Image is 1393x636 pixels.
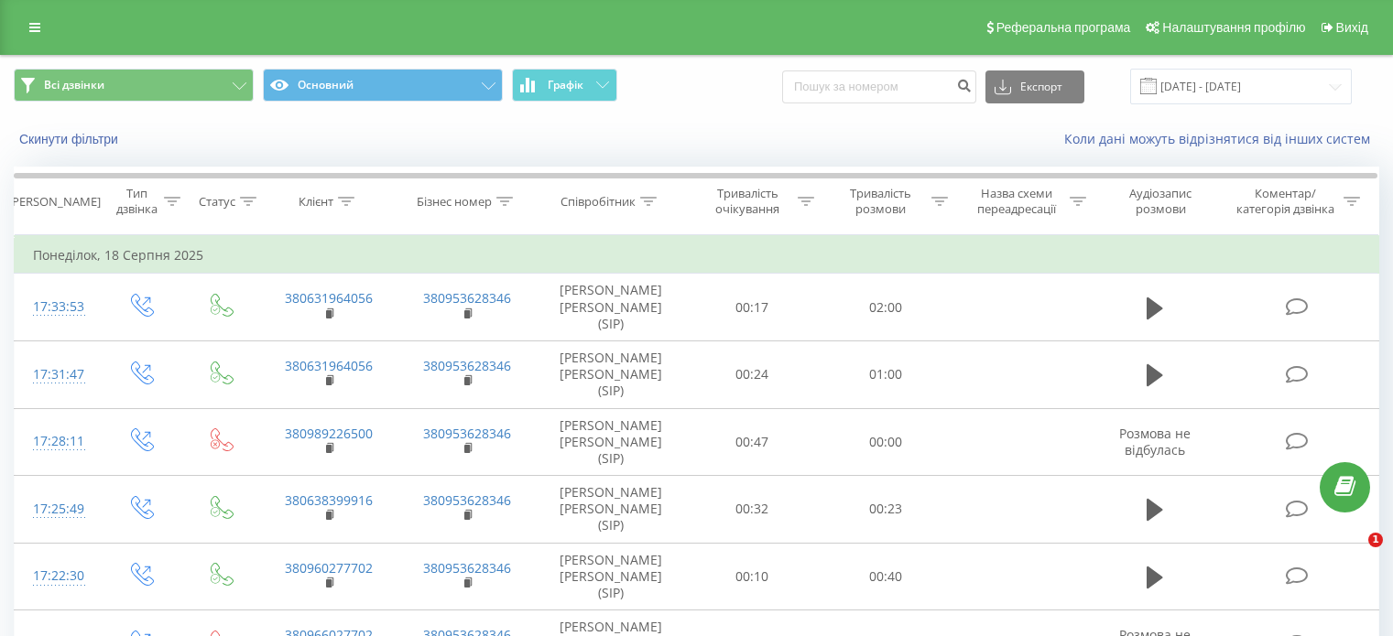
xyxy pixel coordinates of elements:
[423,357,511,374] a: 380953628346
[702,186,794,217] div: Тривалість очікування
[33,491,82,527] div: 17:25:49
[423,559,511,577] a: 380953628346
[423,425,511,442] a: 380953628346
[423,289,511,307] a: 380953628346
[537,476,686,544] td: [PERSON_NAME] [PERSON_NAME] (SIP)
[537,408,686,476] td: [PERSON_NAME] [PERSON_NAME] (SIP)
[423,491,511,509] a: 380953628346
[819,274,952,341] td: 02:00
[44,78,104,92] span: Всі дзвінки
[1107,186,1214,217] div: Аудіозапис розмови
[537,543,686,610] td: [PERSON_NAME] [PERSON_NAME] (SIP)
[1336,20,1368,35] span: Вихід
[985,70,1084,103] button: Експорт
[33,289,82,325] div: 17:33:53
[537,340,686,408] td: [PERSON_NAME] [PERSON_NAME] (SIP)
[199,194,235,210] div: Статус
[33,357,82,393] div: 17:31:47
[819,408,952,476] td: 00:00
[512,69,617,102] button: Графік
[548,79,583,92] span: Графік
[8,194,101,210] div: [PERSON_NAME]
[14,69,254,102] button: Всі дзвінки
[537,274,686,341] td: [PERSON_NAME] [PERSON_NAME] (SIP)
[560,194,636,210] div: Співробітник
[417,194,492,210] div: Бізнес номер
[686,274,819,341] td: 00:17
[1368,533,1383,547] span: 1
[969,186,1065,217] div: Назва схеми переадресації
[263,69,503,102] button: Основний
[1162,20,1305,35] span: Налаштування профілю
[115,186,158,217] div: Тип дзвінка
[285,559,373,577] a: 380960277702
[285,289,373,307] a: 380631964056
[782,70,976,103] input: Пошук за номером
[15,237,1379,274] td: Понеділок, 18 Серпня 2025
[835,186,927,217] div: Тривалість розмови
[285,357,373,374] a: 380631964056
[14,131,127,147] button: Скинути фільтри
[996,20,1131,35] span: Реферальна програма
[686,476,819,544] td: 00:32
[819,476,952,544] td: 00:23
[1232,186,1339,217] div: Коментар/категорія дзвінка
[285,491,373,509] a: 380638399916
[299,194,333,210] div: Клієнт
[1119,425,1191,458] span: Розмова не відбулась
[819,340,952,408] td: 01:00
[33,558,82,594] div: 17:22:30
[1064,130,1379,147] a: Коли дані можуть відрізнятися вiд інших систем
[285,425,373,442] a: 380989226500
[819,543,952,610] td: 00:40
[1331,533,1375,577] iframe: Intercom live chat
[686,543,819,610] td: 00:10
[686,408,819,476] td: 00:47
[686,340,819,408] td: 00:24
[33,424,82,459] div: 17:28:11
